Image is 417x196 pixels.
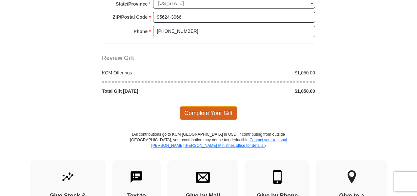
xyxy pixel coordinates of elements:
div: Total Gift [DATE] [99,88,209,94]
div: $1,050.00 [208,69,319,76]
p: (All contributions go to KCM [GEOGRAPHIC_DATA] in USD. If contributing from outside [GEOGRAPHIC_D... [130,132,287,160]
img: envelope.svg [196,170,210,184]
img: text-to-give.svg [129,170,143,184]
img: give-by-stock.svg [61,170,75,184]
strong: Phone [134,27,148,36]
strong: ZIP/Postal Code [113,12,148,22]
span: Review Gift [102,55,134,61]
img: other-region [347,170,356,184]
div: $1,050.00 [208,88,319,94]
img: mobile.svg [270,170,284,184]
div: KCM Offerings [99,69,209,76]
span: Complete Your Gift [180,106,238,120]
